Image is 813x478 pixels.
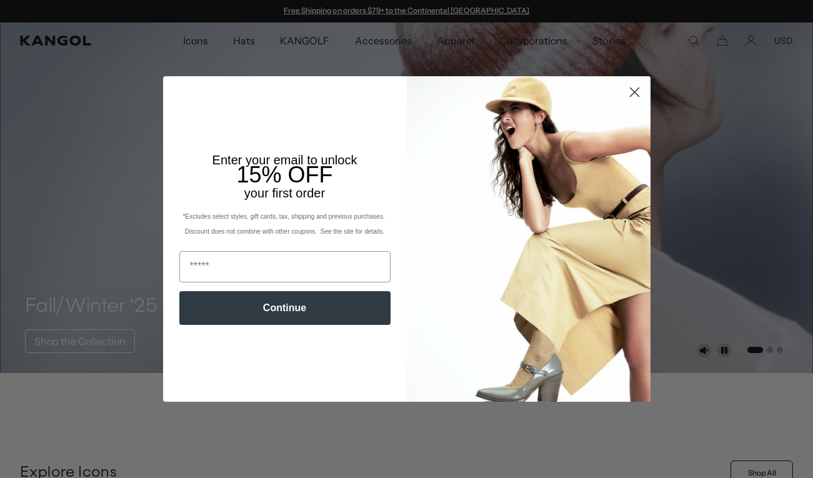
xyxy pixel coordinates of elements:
[179,251,391,282] input: Email
[244,186,325,200] span: your first order
[182,213,386,235] span: *Excludes select styles, gift cards, tax, shipping and previous purchases. Discount does not comb...
[407,76,651,401] img: 93be19ad-e773-4382-80b9-c9d740c9197f.jpeg
[624,81,646,103] button: Close dialog
[212,153,357,167] span: Enter your email to unlock
[236,162,332,187] span: 15% OFF
[179,291,391,325] button: Continue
